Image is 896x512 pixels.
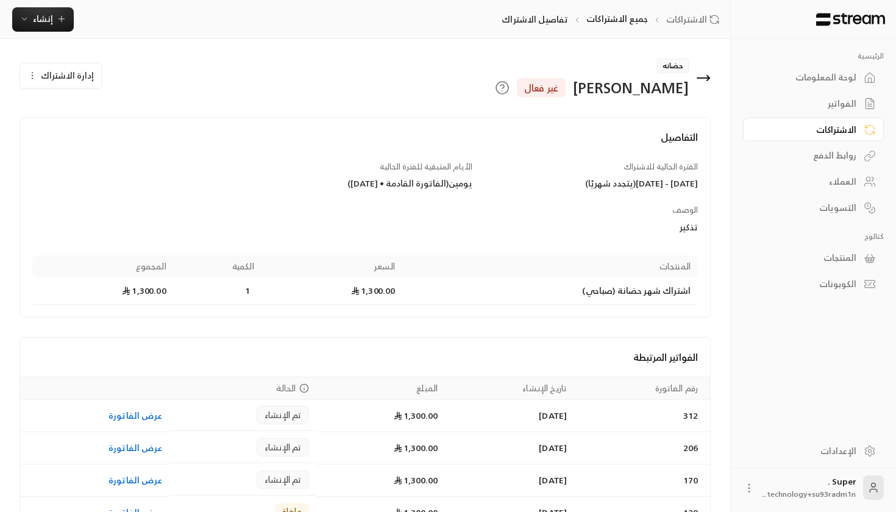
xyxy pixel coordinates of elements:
[573,78,689,98] div: [PERSON_NAME]
[624,160,698,174] span: الفترة الحالية للاشتراك
[33,11,53,26] span: إنشاء
[32,130,698,157] h4: التفاصيل
[743,92,884,116] a: الفواتير
[743,170,884,194] a: العملاء
[758,202,856,214] div: التسويات
[758,124,856,136] div: الاشتراكات
[763,488,856,500] span: technology+su93radm1n...
[32,255,698,305] table: Products
[402,277,698,305] td: اشتراك شهر حضانة (صباحي)
[445,377,574,400] th: تاريخ الإنشاء
[108,408,162,423] a: عرض الفاتورة
[445,464,574,497] td: [DATE]
[574,377,710,400] th: رقم الفاتورة
[758,71,856,84] div: لوحة المعلومات
[743,144,884,168] a: روابط الدفع
[316,464,445,497] td: 1,300.00
[12,7,74,32] button: إنشاء
[758,445,856,457] div: الإعدادات
[666,13,724,26] a: الاشتراكات
[242,285,254,297] span: 1
[743,246,884,270] a: المنتجات
[265,441,301,453] span: تم الإنشاء
[32,350,698,364] h4: الفواتير المرتبطة
[672,203,698,217] span: الوصف
[743,118,884,141] a: الاشتراكات
[758,98,856,110] div: الفواتير
[758,176,856,188] div: العملاء
[265,409,301,421] span: تم الإنشاء
[502,13,724,26] nav: breadcrumb
[758,278,856,290] div: الكوبونات
[265,474,301,486] span: تم الإنشاء
[32,255,174,277] th: المجموع
[258,177,472,190] div: يومين ( الفاتورة القادمة • [DATE] )
[815,13,886,26] img: Logo
[743,272,884,296] a: الكوبونات
[108,472,162,488] a: عرض الفاتورة
[743,439,884,463] a: الإعدادات
[371,221,698,233] div: تذكير
[41,68,94,83] span: إدارة الاشتراك
[758,252,856,264] div: المنتجات
[743,66,884,90] a: لوحة المعلومات
[574,432,710,464] td: 206
[524,80,558,95] span: غير فعال
[445,400,574,432] td: [DATE]
[316,400,445,432] td: 1,300.00
[316,432,445,464] td: 1,300.00
[484,177,698,190] div: [DATE] - [DATE] ( يتجدد شهريًا )
[743,196,884,219] a: التسويات
[763,475,856,500] div: Super .
[743,232,884,241] p: كتالوج
[32,277,174,305] td: 1,300.00
[445,432,574,464] td: [DATE]
[574,400,710,432] td: 312
[743,51,884,61] p: الرئيسية
[20,63,101,88] button: إدارة الاشتراك
[108,440,162,455] a: عرض الفاتورة
[174,255,261,277] th: الكمية
[657,59,689,73] span: حضانه
[758,149,856,162] div: روابط الدفع
[586,11,648,26] a: جميع الاشتراكات
[574,464,710,497] td: 170
[502,13,568,26] p: تفاصيل الاشتراك
[261,255,403,277] th: السعر
[261,277,403,305] td: 1,300.00
[402,255,698,277] th: المنتجات
[316,377,445,400] th: المبلغ
[380,160,472,174] span: الأيام المتبقية للفترة الحالية
[276,380,296,396] span: الحالة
